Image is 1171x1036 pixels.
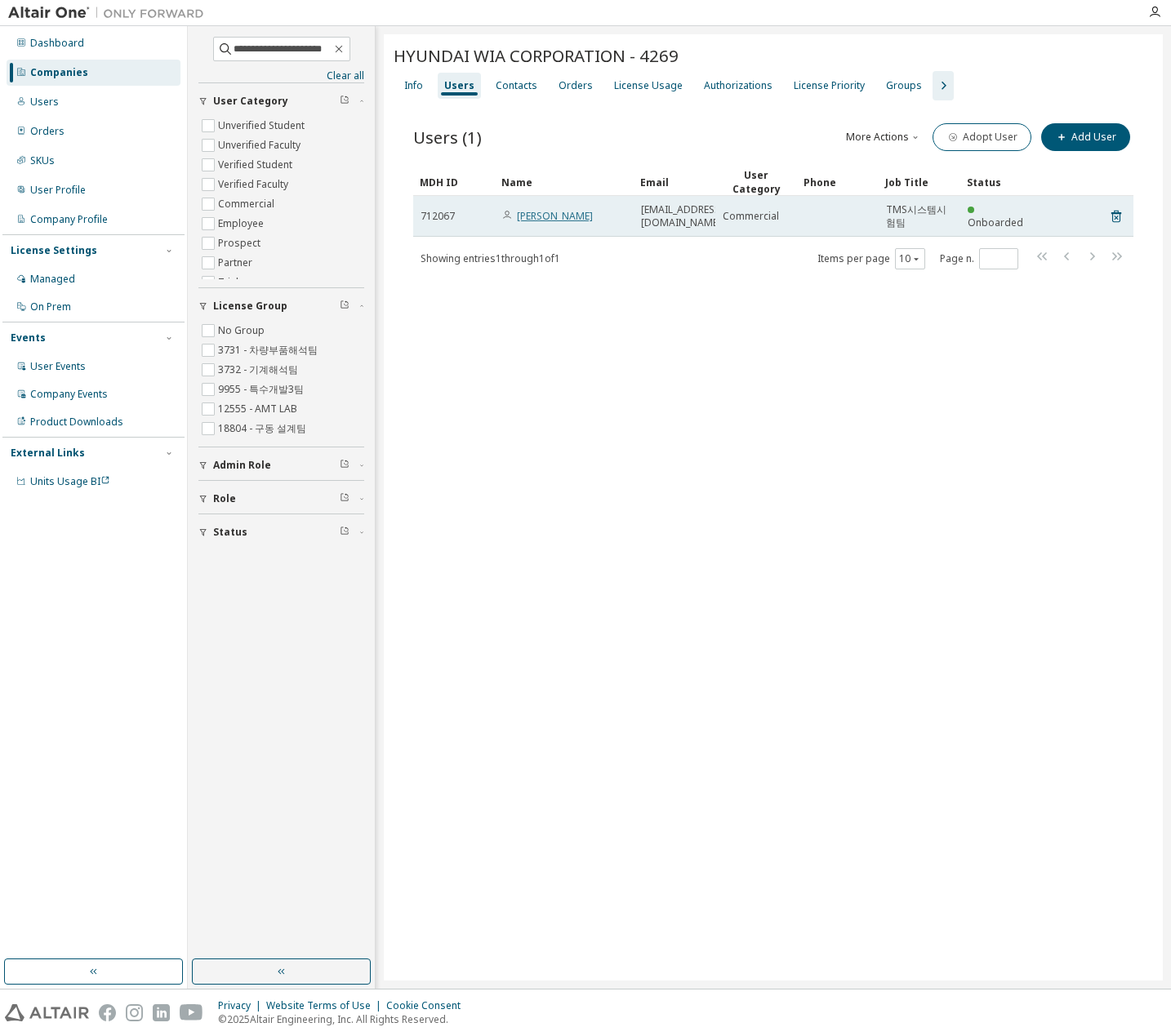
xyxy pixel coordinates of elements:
[30,416,123,429] div: Product Downloads
[30,154,55,167] div: SKUs
[5,1004,89,1021] img: altair_logo.svg
[218,253,256,273] label: Partner
[218,233,264,253] label: Prospect
[899,252,921,265] button: 10
[404,79,423,92] div: Info
[218,419,309,438] label: 18804 - 구동 설계팀
[614,79,683,92] div: License Usage
[722,168,790,196] div: User Category
[30,184,86,197] div: User Profile
[30,360,86,373] div: User Events
[496,79,537,92] div: Contacts
[218,360,301,380] label: 3732 - 기계해석팀
[218,380,307,399] label: 9955 - 특수개발3팀
[213,526,247,539] span: Status
[844,123,923,151] button: More Actions
[218,175,292,194] label: Verified Faculty
[198,83,364,119] button: User Category
[213,459,271,472] span: Admin Role
[218,273,242,292] label: Trial
[704,79,773,92] div: Authorizations
[198,69,364,82] a: Clear all
[794,79,865,92] div: License Priority
[11,331,46,345] div: Events
[340,492,350,505] span: Clear filter
[967,169,1035,195] div: Status
[218,155,296,175] label: Verified Student
[817,248,925,269] span: Items per page
[218,214,267,233] label: Employee
[30,96,59,109] div: Users
[198,288,364,324] button: License Group
[11,447,85,460] div: External Links
[30,474,110,488] span: Units Usage BI
[218,194,278,214] label: Commercial
[30,37,84,50] div: Dashboard
[968,216,1023,229] span: Onboarded
[940,248,1018,269] span: Page n.
[30,213,108,226] div: Company Profile
[218,340,321,360] label: 3731 - 차량부품해석팀
[641,203,724,229] span: [EMAIL_ADDRESS][DOMAIN_NAME]
[886,203,953,229] span: TMS시스템시험팀
[501,169,627,195] div: Name
[413,126,482,149] span: Users (1)
[218,116,308,136] label: Unverified Student
[11,244,97,257] div: License Settings
[30,300,71,313] div: On Prem
[640,169,709,195] div: Email
[213,300,287,313] span: License Group
[99,1004,116,1021] img: facebook.svg
[420,169,488,195] div: MDH ID
[340,459,350,472] span: Clear filter
[218,399,301,419] label: 12555 - AMT LAB
[723,210,779,223] span: Commercial
[340,526,350,539] span: Clear filter
[517,209,593,223] a: [PERSON_NAME]
[804,169,872,195] div: Phone
[30,66,88,79] div: Companies
[213,95,288,108] span: User Category
[126,1004,143,1021] img: instagram.svg
[8,5,212,21] img: Altair One
[266,999,386,1012] div: Website Terms of Use
[30,273,75,286] div: Managed
[30,125,65,138] div: Orders
[340,95,350,108] span: Clear filter
[421,210,455,223] span: 712067
[198,447,364,483] button: Admin Role
[198,514,364,550] button: Status
[153,1004,170,1021] img: linkedin.svg
[218,136,304,155] label: Unverified Faculty
[213,492,236,505] span: Role
[218,321,268,340] label: No Group
[421,251,560,265] span: Showing entries 1 through 1 of 1
[180,1004,203,1021] img: youtube.svg
[933,123,1031,151] button: Adopt User
[386,999,470,1012] div: Cookie Consent
[886,79,922,92] div: Groups
[444,79,474,92] div: Users
[218,999,266,1012] div: Privacy
[394,44,679,67] span: HYUNDAI WIA CORPORATION - 4269
[1041,123,1130,151] button: Add User
[218,1012,470,1026] p: © 2025 Altair Engineering, Inc. All Rights Reserved.
[30,388,108,401] div: Company Events
[198,481,364,517] button: Role
[340,300,350,313] span: Clear filter
[559,79,593,92] div: Orders
[885,169,954,195] div: Job Title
